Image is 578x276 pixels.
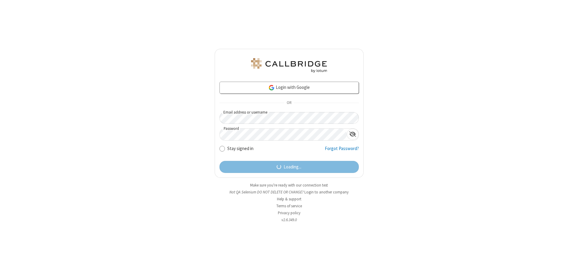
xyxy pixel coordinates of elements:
[347,129,359,140] div: Show password
[220,129,347,140] input: Password
[215,189,364,195] li: Not QA Selenium DO NOT DELETE OR CHANGE?
[284,164,301,171] span: Loading...
[278,210,300,215] a: Privacy policy
[276,203,302,209] a: Terms of service
[268,84,275,91] img: google-icon.png
[325,145,359,157] a: Forgot Password?
[250,58,328,73] img: QA Selenium DO NOT DELETE OR CHANGE
[215,217,364,223] li: v2.6.349.0
[250,183,328,188] a: Make sure you're ready with our connection test
[277,196,301,202] a: Help & support
[219,161,359,173] button: Loading...
[284,99,294,107] span: OR
[219,112,359,124] input: Email address or username
[219,82,359,94] a: Login with Google
[304,189,349,195] button: Login to another company
[227,145,253,152] label: Stay signed in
